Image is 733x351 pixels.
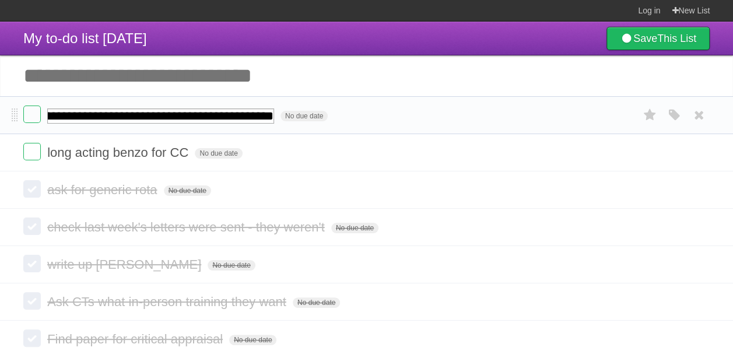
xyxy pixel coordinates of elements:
[164,185,211,196] span: No due date
[47,220,327,234] span: check last week's letters were sent - they weren't
[47,182,160,197] span: ask for generic rota
[47,257,204,272] span: write up [PERSON_NAME]
[331,223,378,233] span: No due date
[23,106,41,123] label: Done
[208,260,255,271] span: No due date
[23,329,41,347] label: Done
[23,180,41,198] label: Done
[23,255,41,272] label: Done
[47,332,226,346] span: Find paper for critical appraisal
[23,30,147,46] span: My to-do list [DATE]
[47,145,191,160] span: long acting benzo for CC
[47,294,289,309] span: Ask CTs what in-person training they want
[23,292,41,310] label: Done
[23,143,41,160] label: Done
[229,335,276,345] span: No due date
[280,111,328,121] span: No due date
[639,106,661,125] label: Star task
[23,217,41,235] label: Done
[606,27,710,50] a: SaveThis List
[657,33,696,44] b: This List
[195,148,242,159] span: No due date
[293,297,340,308] span: No due date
